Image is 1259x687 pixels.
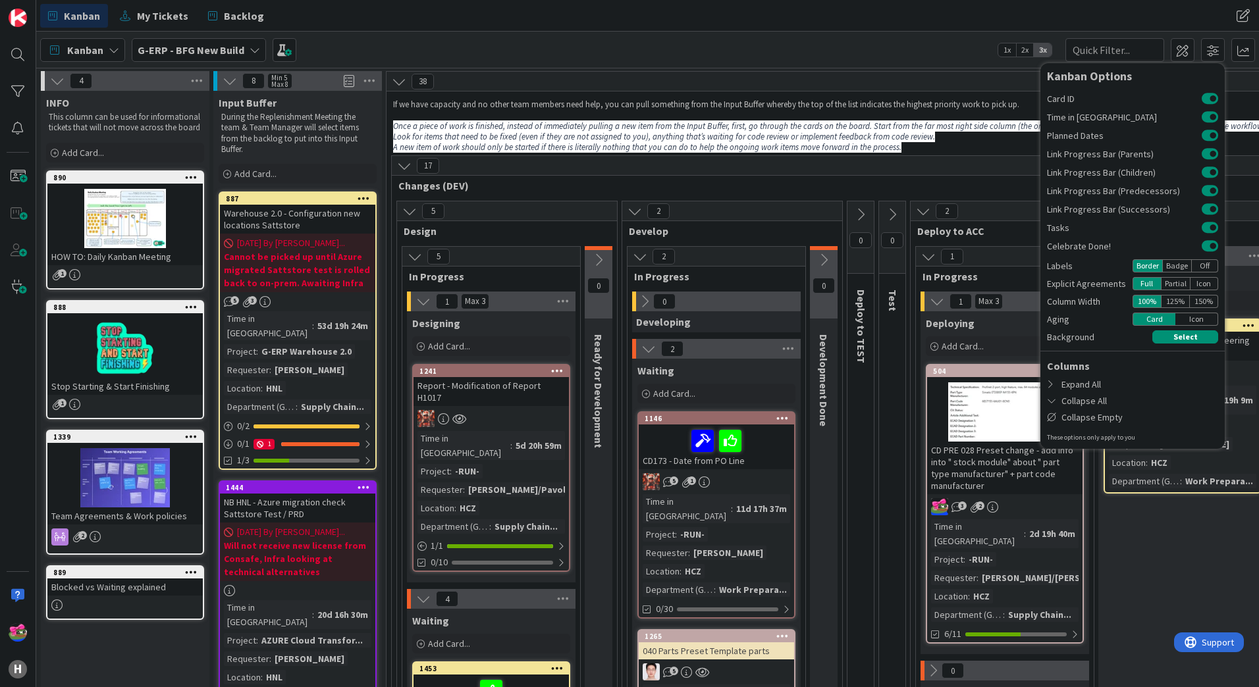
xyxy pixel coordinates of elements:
[931,589,968,603] div: Location
[47,567,203,596] div: 889Blocked vs Waiting explained
[417,158,439,174] span: 17
[224,311,312,340] div: Time in [GEOGRAPHIC_DATA]
[682,564,705,578] div: HCZ
[46,430,204,555] a: 1339Team Agreements & Work policies
[404,224,601,238] span: Design
[1047,131,1202,140] span: Planned Dates
[47,301,203,313] div: 888
[931,571,977,585] div: Requester
[653,293,676,309] span: 0
[62,147,104,159] span: Add Card...
[237,437,250,451] span: 0 / 1
[419,664,569,673] div: 1453
[419,367,569,376] div: 1241
[427,249,450,265] span: 5
[412,614,449,627] span: Waiting
[465,298,485,305] div: Max 3
[49,112,201,134] p: This column can be used for informational tickets that will not move across the board
[1182,474,1256,488] div: Work Prepara...
[977,571,978,585] span: :
[58,269,67,278] span: 1
[220,193,375,234] div: 887Warehouse 2.0 - Configuration new locations Sattstore
[9,623,27,642] img: JK
[226,194,375,203] div: 887
[1146,455,1148,470] span: :
[886,290,899,311] span: Test
[1047,94,1202,103] span: Card ID
[1148,455,1171,470] div: HCZ
[927,498,1083,515] div: JK
[927,365,1083,377] div: 504
[629,224,826,238] span: Develop
[412,317,460,330] span: Designing
[639,413,794,424] div: 1146
[1047,113,1202,122] span: Time in [GEOGRAPHIC_DATA]
[221,112,374,155] p: During the Replenishment Meeting the team & Team Manager will select items from the backlog to pu...
[587,278,610,293] span: 0
[47,567,203,578] div: 889
[1191,277,1219,290] div: Icon
[220,436,375,452] div: 0/11
[431,555,448,569] span: 0/10
[463,482,465,497] span: :
[64,8,100,24] span: Kanban
[40,4,108,28] a: Kanban
[256,633,258,648] span: :
[414,365,569,406] div: 1241Report - Modification of Report H1017
[1161,277,1191,290] div: Partial
[112,4,196,28] a: My Tickets
[47,172,203,184] div: 890
[47,578,203,596] div: Blocked vs Waiting explained
[1047,330,1094,344] span: Background
[28,2,60,18] span: Support
[634,270,789,283] span: In Progress
[454,501,456,515] span: :
[414,377,569,406] div: Report - Modification of Report H1017
[926,364,1084,644] a: 504CD PRE 028 Preset change - add info into " stock module" about " part type manufacturer" + par...
[428,340,470,352] span: Add Card...
[1005,607,1075,622] div: Supply Chain...
[645,632,794,641] div: 1265
[639,663,794,680] div: ll
[1133,313,1175,326] div: Card
[1047,186,1202,195] span: Link Progress Bar (Predecessors)
[226,483,375,492] div: 1444
[675,527,677,542] span: :
[1047,313,1133,326] div: Aging
[965,552,996,567] div: -RUN-
[927,365,1083,494] div: 504CD PRE 028 Preset change - add info into " stock module" about " part type manufacturer" + par...
[1192,259,1218,272] div: Off
[1133,295,1161,308] div: 100 %
[1133,259,1162,272] div: Border
[643,546,688,560] div: Requester
[731,501,733,516] span: :
[817,334,830,426] span: Development Done
[254,439,275,449] div: 1
[637,364,674,377] span: Waiting
[643,582,714,597] div: Department (G-ERP)
[933,367,1083,376] div: 504
[931,519,1024,548] div: Time in [GEOGRAPHIC_DATA]
[53,173,203,182] div: 890
[237,525,345,539] span: [DATE] By [PERSON_NAME]...
[639,630,794,642] div: 1265
[950,293,972,309] span: 1
[733,501,790,516] div: 11d 17h 37m
[1190,295,1218,308] div: 150 %
[1016,43,1034,57] span: 2x
[417,464,450,478] div: Project
[409,270,564,283] span: In Progress
[489,519,491,534] span: :
[224,633,256,648] div: Project
[417,519,489,534] div: Department (G-ERP)
[53,568,203,577] div: 889
[456,501,479,515] div: HCZ
[414,663,569,674] div: 1453
[412,364,570,572] a: 1241Report - Modification of Report H1017JKTime in [GEOGRAPHIC_DATA]:5d 20h 59mProject:-RUN-Reque...
[422,203,444,219] span: 5
[417,482,463,497] div: Requester
[1024,526,1026,541] span: :
[237,236,345,250] span: [DATE] By [PERSON_NAME]...
[9,660,27,678] div: H
[219,96,277,109] span: Input Buffer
